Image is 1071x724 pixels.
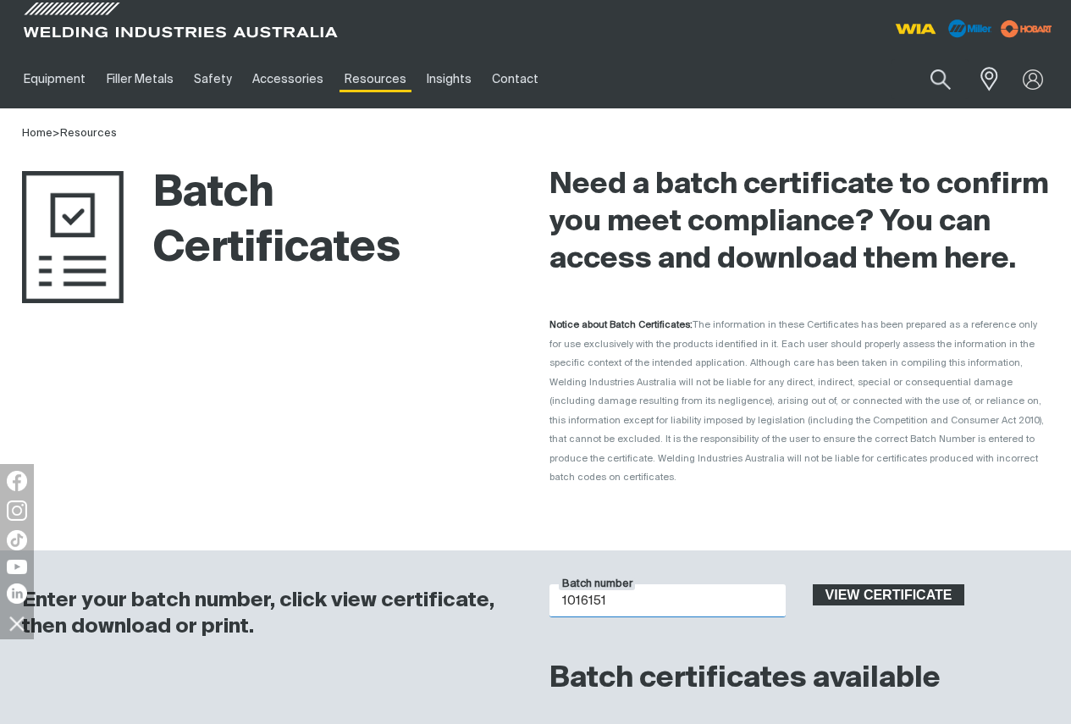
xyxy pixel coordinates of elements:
img: YouTube [7,560,27,574]
button: Search products [912,59,969,99]
a: Contact [482,50,549,108]
img: Facebook [7,471,27,491]
img: LinkedIn [7,583,27,604]
span: The information in these Certificates has been prepared as a reference only for use exclusively w... [549,320,1044,482]
span: > [52,128,60,139]
input: Product name or item number... [891,59,969,99]
h2: Batch certificates available [549,660,1050,698]
a: Safety [184,50,242,108]
a: Insights [417,50,482,108]
a: Accessories [242,50,334,108]
span: View certificate [814,584,963,606]
a: Resources [60,128,117,139]
img: hide socials [3,609,31,638]
a: Home [22,128,52,139]
img: TikTok [7,530,27,550]
nav: Main [14,50,797,108]
h3: Enter your batch number, click view certificate, then download or print. [22,588,505,640]
a: Filler Metals [96,50,183,108]
strong: Notice about Batch Certificates: [549,320,693,329]
img: miller [996,16,1057,41]
h2: Need a batch certificate to confirm you meet compliance? You can access and download them here. [549,167,1050,279]
h1: Batch Certificates [22,167,522,277]
a: Resources [334,50,417,108]
a: Equipment [14,50,96,108]
img: Instagram [7,500,27,521]
button: View certificate [813,584,965,606]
